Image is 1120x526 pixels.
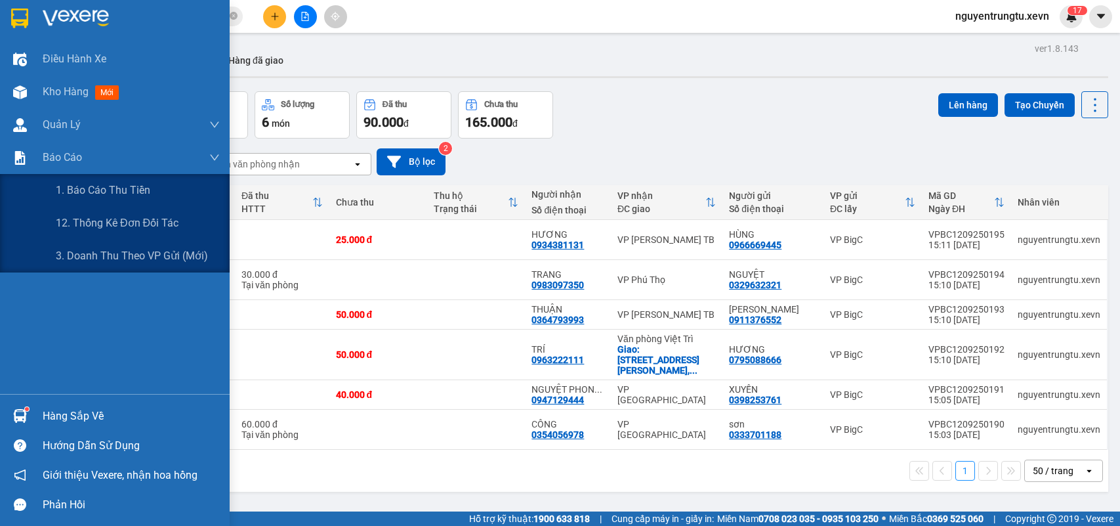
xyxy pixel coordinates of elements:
[43,436,220,456] div: Hướng dẫn sử dụng
[830,190,905,201] div: VP gửi
[617,190,705,201] div: VP nhận
[458,91,553,139] button: Chưa thu165.000đ
[617,344,716,376] div: Giao: 2299 ĐL Hùng Vương, Nông Trang, Việt Trì, Phú Thọ, Việt Nam
[13,53,27,66] img: warehouse-icon
[241,419,322,429] div: 60.000 đ
[1005,93,1075,117] button: Tạo Chuyến
[43,51,106,67] span: Điều hành xe
[531,304,604,315] div: THUẬN
[612,512,714,526] span: Cung cấp máy in - giấy in:
[830,204,905,214] div: ĐC lấy
[928,240,1005,250] div: 15:11 [DATE]
[13,85,27,99] img: warehouse-icon
[617,309,716,320] div: VP [PERSON_NAME] TB
[336,197,421,208] div: Chưa thu
[729,280,781,290] div: 0329632321
[43,495,220,515] div: Phản hồi
[56,215,178,231] span: 12. Thống kê đơn đối tác
[43,85,89,98] span: Kho hàng
[531,384,604,395] div: NGUYỆT PHONG LAN
[928,344,1005,355] div: VPBC1209250192
[1084,466,1094,476] svg: open
[439,142,452,155] sup: 2
[830,424,915,435] div: VP BigC
[928,190,994,201] div: Mã GD
[43,467,197,483] span: Giới thiệu Vexere, nhận hoa hồng
[363,114,404,130] span: 90.000
[531,344,604,355] div: TRÍ
[281,100,314,109] div: Số lượng
[729,269,817,280] div: NGUYỆT
[531,419,604,429] div: CÔNG
[383,100,407,109] div: Đã thu
[758,514,879,524] strong: 0708 023 035 - 0935 103 250
[993,512,995,526] span: |
[1018,234,1100,245] div: nguyentrungtu.xevn
[927,514,984,524] strong: 0369 525 060
[324,5,347,28] button: aim
[301,12,310,21] span: file-add
[531,205,604,215] div: Số điện thoại
[1033,464,1073,477] div: 50 / trang
[729,315,781,325] div: 0911376552
[823,185,922,220] th: Toggle SortBy
[13,409,27,423] img: warehouse-icon
[484,100,518,109] div: Chưa thu
[928,315,1005,325] div: 15:10 [DATE]
[600,512,602,526] span: |
[404,118,409,129] span: đ
[611,185,722,220] th: Toggle SortBy
[617,334,716,344] div: Văn phòng Việt Trì
[336,309,421,320] div: 50.000 đ
[928,304,1005,315] div: VPBC1209250193
[1018,309,1100,320] div: nguyentrungtu.xevn
[1095,11,1107,22] span: caret-down
[336,234,421,245] div: 25.000 đ
[434,190,508,201] div: Thu hộ
[928,419,1005,429] div: VPBC1209250190
[882,516,886,521] span: ⚪️
[729,384,817,395] div: XUYẾN
[230,12,238,20] span: close-circle
[434,204,508,214] div: Trạng thái
[533,514,590,524] strong: 1900 633 818
[1066,11,1077,22] img: icon-new-feature
[14,498,26,511] span: message
[928,269,1005,280] div: VPBC1209250194
[209,152,220,163] span: down
[531,269,604,280] div: TRANG
[531,240,584,250] div: 0934381131
[830,274,915,285] div: VP BigC
[14,439,26,452] span: question-circle
[294,5,317,28] button: file-add
[729,419,817,429] div: sơn
[235,185,329,220] th: Toggle SortBy
[922,185,1011,220] th: Toggle SortBy
[465,114,512,130] span: 165.000
[352,159,363,169] svg: open
[13,118,27,132] img: warehouse-icon
[241,269,322,280] div: 30.000 đ
[531,315,584,325] div: 0364793993
[617,384,716,405] div: VP [GEOGRAPHIC_DATA]
[241,190,312,201] div: Đã thu
[617,419,716,440] div: VP [GEOGRAPHIC_DATA]
[617,274,716,285] div: VP Phú Thọ
[531,429,584,440] div: 0354056978
[95,85,119,100] span: mới
[729,395,781,405] div: 0398253761
[617,234,716,245] div: VP [PERSON_NAME] TB
[928,395,1005,405] div: 15:05 [DATE]
[56,248,208,264] span: 3. Doanh Thu theo VP Gửi (mới)
[830,389,915,400] div: VP BigC
[945,8,1060,24] span: nguyentrungtu.xevn
[729,204,817,214] div: Số điện thoại
[427,185,525,220] th: Toggle SortBy
[241,429,322,440] div: Tại văn phòng
[928,229,1005,240] div: VPBC1209250195
[1077,6,1082,15] span: 7
[1018,424,1100,435] div: nguyentrungtu.xevn
[889,512,984,526] span: Miền Bắc
[938,93,998,117] button: Lên hàng
[270,12,280,21] span: plus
